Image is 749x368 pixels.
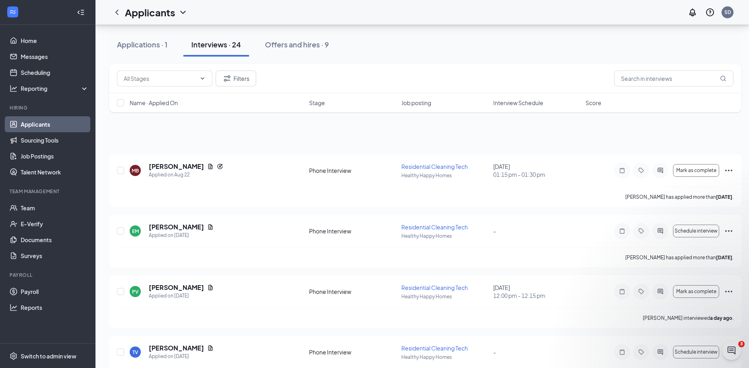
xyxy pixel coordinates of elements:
[77,8,85,16] svg: Collapse
[149,223,204,231] h5: [PERSON_NAME]
[132,228,139,235] div: EM
[673,285,719,298] button: Mark as complete
[207,163,214,170] svg: Document
[676,289,716,294] span: Mark as complete
[21,248,89,264] a: Surveys
[217,163,223,170] svg: Reapply
[10,272,87,278] div: Payroll
[21,284,89,299] a: Payroll
[493,99,543,107] span: Interview Schedule
[149,352,214,360] div: Applied on [DATE]
[21,65,89,80] a: Scheduling
[656,167,665,174] svg: ActiveChat
[21,216,89,232] a: E-Verify
[21,132,89,148] a: Sourcing Tools
[9,8,17,16] svg: WorkstreamLogo
[132,349,138,356] div: TV
[21,116,89,132] a: Applicants
[720,75,726,82] svg: MagnifyingGlass
[149,231,214,239] div: Applied on [DATE]
[265,39,329,49] div: Offers and hires · 9
[10,188,87,195] div: Team Management
[493,162,581,178] div: [DATE]
[493,170,581,178] span: 01:15 pm - 01:30 pm
[493,348,496,356] span: -
[675,228,718,234] span: Schedule interview
[149,292,214,300] div: Applied on [DATE]
[130,99,178,107] span: Name · Applied On
[132,167,139,174] div: MB
[21,200,89,216] a: Team
[401,354,489,360] p: Healthy Happy Homes
[724,287,733,296] svg: Ellipses
[191,39,241,49] div: Interviews · 24
[222,74,232,83] svg: Filter
[401,345,468,352] span: Residential Cleaning Tech
[21,49,89,65] a: Messages
[673,164,719,177] button: Mark as complete
[625,194,733,200] p: [PERSON_NAME] has applied more than .
[688,8,697,17] svg: Notifications
[149,344,204,352] h5: [PERSON_NAME]
[21,164,89,180] a: Talent Network
[401,284,468,291] span: Residential Cleaning Tech
[617,228,627,234] svg: Note
[149,283,204,292] h5: [PERSON_NAME]
[493,284,581,299] div: [DATE]
[149,162,204,171] h5: [PERSON_NAME]
[673,346,719,358] button: Schedule interview
[132,288,138,295] div: PV
[724,226,733,236] svg: Ellipses
[207,224,214,230] svg: Document
[401,233,489,239] p: Healthy Happy Homes
[309,166,397,174] div: Phone Interview
[724,166,733,175] svg: Ellipses
[401,172,489,179] p: Healthy Happy Homes
[656,349,665,355] svg: ActiveChat
[10,104,87,111] div: Hiring
[617,167,627,174] svg: Note
[675,349,718,355] span: Schedule interview
[722,341,741,360] iframe: Intercom live chat
[21,232,89,248] a: Documents
[636,228,646,234] svg: Tag
[309,227,397,235] div: Phone Interview
[493,227,496,235] span: -
[636,349,646,355] svg: Tag
[676,168,716,173] span: Mark as complete
[199,75,206,82] svg: ChevronDown
[614,70,733,86] input: Search in interviews
[216,70,256,86] button: Filter Filters
[724,9,731,16] div: SD
[586,99,601,107] span: Score
[401,223,468,231] span: Residential Cleaning Tech
[125,6,175,19] h1: Applicants
[178,8,188,17] svg: ChevronDown
[673,225,719,237] button: Schedule interview
[21,84,89,92] div: Reporting
[10,84,18,92] svg: Analysis
[309,99,325,107] span: Stage
[656,288,665,295] svg: ActiveChat
[705,8,715,17] svg: QuestionInfo
[493,292,581,299] span: 12:00 pm - 12:15 pm
[207,284,214,291] svg: Document
[21,148,89,164] a: Job Postings
[149,171,223,179] div: Applied on Aug 22
[309,348,397,356] div: Phone Interview
[21,33,89,49] a: Home
[401,99,431,107] span: Job posting
[617,349,627,355] svg: Note
[617,288,627,295] svg: Note
[636,167,646,174] svg: Tag
[124,74,196,83] input: All Stages
[112,8,122,17] svg: ChevronLeft
[117,39,167,49] div: Applications · 1
[636,288,646,295] svg: Tag
[738,341,745,347] span: 3
[21,352,76,360] div: Switch to admin view
[656,228,665,234] svg: ActiveChat
[207,345,214,351] svg: Document
[401,163,468,170] span: Residential Cleaning Tech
